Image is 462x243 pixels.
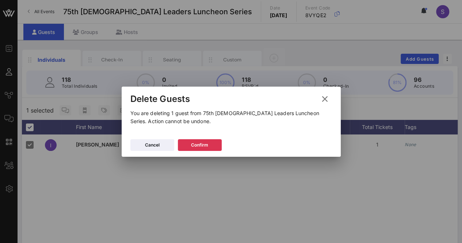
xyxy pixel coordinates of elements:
div: Delete Guests [130,94,190,105]
button: Confirm [178,139,222,151]
div: Confirm [191,141,208,149]
p: You are deleting 1 guest from 75th [DEMOGRAPHIC_DATA] Leaders Luncheon Series. Action cannot be u... [130,109,332,125]
button: Cancel [130,139,174,151]
div: Cancel [145,141,160,149]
